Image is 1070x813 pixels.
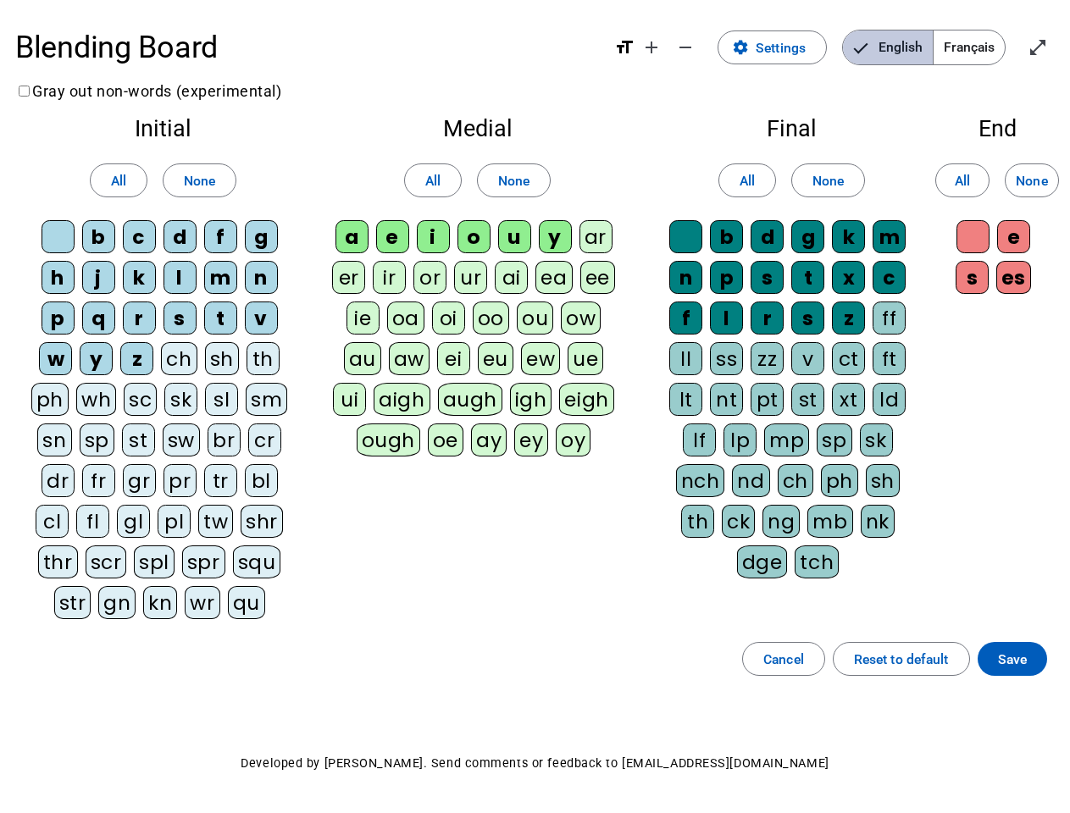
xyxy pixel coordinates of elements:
div: pl [158,505,191,538]
div: th [247,342,280,375]
div: ph [821,464,858,497]
div: ss [710,342,743,375]
div: sp [817,423,851,456]
div: bl [245,464,278,497]
span: Settings [756,36,806,59]
div: igh [510,383,552,416]
div: oa [387,301,424,335]
div: fl [76,505,109,538]
span: Cancel [763,648,804,671]
div: e [376,220,409,253]
div: dge [737,545,788,578]
button: Decrease font size [668,30,702,64]
div: ew [521,342,560,375]
div: ck [722,505,755,538]
div: mb [807,505,852,538]
div: ll [669,342,702,375]
span: None [184,169,215,192]
div: b [710,220,743,253]
div: st [791,383,824,416]
mat-icon: remove [675,37,696,58]
div: oi [432,301,465,335]
div: spl [134,545,175,578]
div: augh [438,383,502,416]
div: q [82,301,115,335]
span: Save [998,648,1027,671]
div: p [42,301,75,335]
div: aigh [374,383,430,416]
div: sp [80,423,114,456]
div: sm [246,383,287,416]
div: ld [873,383,906,416]
div: d [164,220,197,253]
div: gl [117,505,150,538]
div: cl [36,505,69,538]
button: None [791,163,865,197]
span: English [843,30,933,64]
div: pt [751,383,784,416]
div: eigh [559,383,613,416]
span: None [1016,169,1047,192]
mat-button-toggle-group: Language selection [842,30,1006,65]
h2: Final [659,118,924,141]
div: v [245,301,278,335]
div: nt [710,383,743,416]
div: shr [241,505,283,538]
div: oo [473,301,509,335]
button: None [1005,163,1059,197]
div: l [710,301,743,335]
div: ou [517,301,553,335]
div: or [413,261,446,294]
div: sn [37,423,71,456]
div: str [54,586,91,619]
div: mp [764,423,809,456]
span: Reset to default [854,648,949,671]
div: nd [732,464,769,497]
div: ey [514,423,548,456]
div: sl [205,383,238,416]
div: o [457,220,491,253]
div: sk [164,383,197,416]
div: nch [676,464,725,497]
p: Developed by [PERSON_NAME]. Send comments or feedback to [EMAIL_ADDRESS][DOMAIN_NAME] [15,752,1055,775]
div: k [123,261,156,294]
div: e [997,220,1030,253]
label: Gray out non-words (experimental) [15,82,281,100]
div: s [956,261,989,294]
button: Save [978,642,1047,676]
button: Reset to default [833,642,970,676]
div: oy [556,423,590,456]
div: sw [163,423,200,456]
div: u [498,220,531,253]
div: cr [248,423,281,456]
div: scr [86,545,127,578]
div: x [832,261,865,294]
div: v [791,342,824,375]
div: nk [861,505,895,538]
span: All [425,169,441,192]
button: All [404,163,462,197]
span: All [740,169,755,192]
div: tw [198,505,233,538]
div: gr [123,464,156,497]
div: ch [161,342,197,375]
div: ur [454,261,487,294]
div: g [245,220,278,253]
mat-icon: add [641,37,662,58]
div: n [245,261,278,294]
div: zz [751,342,784,375]
div: ir [373,261,406,294]
div: i [417,220,450,253]
div: ie [347,301,380,335]
div: aw [389,342,430,375]
h2: Initial [30,118,296,141]
input: Gray out non-words (experimental) [19,86,30,97]
div: spr [182,545,225,578]
div: l [164,261,197,294]
div: xt [832,383,865,416]
div: sk [860,423,893,456]
span: All [955,169,970,192]
div: y [539,220,572,253]
div: ui [333,383,366,416]
div: r [751,301,784,335]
